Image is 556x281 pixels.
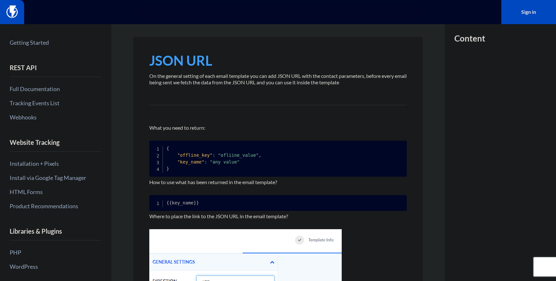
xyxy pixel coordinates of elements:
a: Webhooks [10,112,102,123]
a: Installation + Pixels [10,158,102,169]
a: Getting Started [10,37,102,48]
h4: REST API [10,64,102,77]
a: PHP [10,247,102,258]
span: { [166,200,169,205]
p: On the general setting of each email template you can add JSON URL with the contact parameters, b... [149,73,407,86]
span: : [204,159,207,164]
a: Full Documentation [10,83,102,94]
a: Install via Google Tag Manager [10,172,102,183]
span: "any value" [210,159,240,164]
code: key_name [166,200,199,205]
h3: Content [454,34,485,43]
p: Where to place the link to the JSON URL in the email template? [149,213,407,220]
input: Search... [133,5,423,20]
a: WordPress [10,261,102,272]
p: How to use what has been returned in the email template? [149,179,407,185]
a: Product Recommendations [10,201,102,211]
a: Tracking Events List [10,98,102,108]
span: } [196,200,199,205]
h4: Website Tracking [10,139,102,152]
span: { [166,146,169,151]
span: "offline_key" [177,153,213,158]
span: } [166,166,169,171]
p: What you need to return: [149,125,407,131]
span: { [169,200,172,205]
span: , [259,153,261,158]
span: } [194,200,196,205]
span: : [212,153,215,158]
span: "ofliine_value" [218,153,258,158]
h1: JSON URL [149,53,407,68]
h4: Libraries & Plugins [10,228,102,240]
a: HTML Forms [10,186,102,197]
span: "key_name" [177,159,204,164]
